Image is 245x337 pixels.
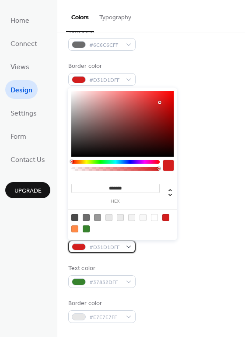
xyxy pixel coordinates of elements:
[5,103,42,122] a: Settings
[162,214,169,221] div: rgb(211, 29, 29)
[140,214,147,221] div: rgb(248, 248, 248)
[14,186,42,196] span: Upgrade
[5,126,31,145] a: Form
[68,299,134,308] div: Border color
[71,225,78,232] div: rgb(255, 137, 70)
[89,76,122,85] span: #D31D1DFF
[10,60,29,74] span: Views
[89,243,122,252] span: #D31D1DFF
[5,80,38,99] a: Design
[68,27,134,36] div: Text color
[128,214,135,221] div: rgb(243, 243, 243)
[10,14,29,28] span: Home
[5,34,42,53] a: Connect
[10,84,32,97] span: Design
[5,57,35,76] a: Views
[10,107,37,120] span: Settings
[71,214,78,221] div: rgb(74, 74, 74)
[83,214,90,221] div: rgb(108, 108, 108)
[5,182,50,198] button: Upgrade
[94,214,101,221] div: rgb(153, 153, 153)
[10,153,45,167] span: Contact Us
[5,11,35,29] a: Home
[89,41,122,50] span: #6C6C6CFF
[68,62,134,71] div: Border color
[151,214,158,221] div: rgb(255, 255, 255)
[68,264,134,273] div: Text color
[105,214,112,221] div: rgb(231, 231, 231)
[10,130,26,144] span: Form
[89,313,122,322] span: #E7E7E7FF
[10,37,37,51] span: Connect
[117,214,124,221] div: rgb(235, 235, 235)
[5,150,50,168] a: Contact Us
[89,278,122,287] span: #37832DFF
[71,199,160,204] label: hex
[83,225,90,232] div: rgb(55, 131, 45)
